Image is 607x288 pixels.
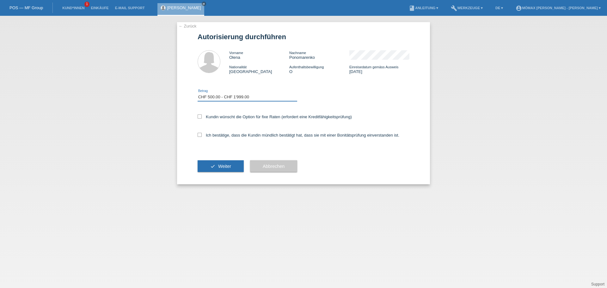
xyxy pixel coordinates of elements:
i: build [451,5,457,11]
div: [GEOGRAPHIC_DATA] [229,64,289,74]
label: Kundin wünscht die Option für fixe Raten (erfordert eine Kreditfähigkeitsprüfung) [198,114,352,119]
a: [PERSON_NAME] [167,5,201,10]
a: DE ▾ [492,6,506,10]
a: bookAnleitung ▾ [406,6,441,10]
a: E-Mail Support [112,6,148,10]
a: Einkäufe [88,6,112,10]
span: Aufenthaltsbewilligung [289,65,324,69]
span: Nachname [289,51,306,55]
label: Ich bestätige, dass die Kundin mündlich bestätigt hat, dass sie mit einer Bonitätsprüfung einvers... [198,133,399,138]
a: ← Zurück [179,24,196,28]
span: Einreisedatum gemäss Ausweis [349,65,398,69]
i: book [409,5,415,11]
span: Vorname [229,51,243,55]
div: Olena [229,50,289,60]
i: check [210,164,215,169]
div: [DATE] [349,64,409,74]
h1: Autorisierung durchführen [198,33,409,41]
a: account_circleMömax [PERSON_NAME] - [PERSON_NAME] ▾ [512,6,604,10]
span: Weiter [218,164,231,169]
span: 1 [84,2,89,7]
a: POS — MF Group [9,5,43,10]
i: account_circle [516,5,522,11]
a: Support [591,282,604,286]
button: Abbrechen [250,160,297,172]
i: close [202,2,205,5]
span: Abbrechen [263,164,285,169]
a: close [202,2,206,6]
a: Kund*innen [59,6,88,10]
span: Nationalität [229,65,247,69]
button: check Weiter [198,160,244,172]
div: Ponomarenko [289,50,349,60]
a: buildWerkzeuge ▾ [448,6,486,10]
div: O [289,64,349,74]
